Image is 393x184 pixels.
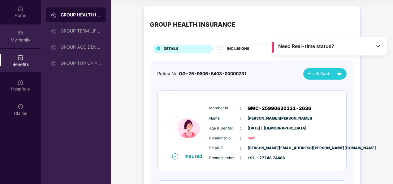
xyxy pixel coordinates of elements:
img: svg+xml;base64,PHN2ZyB3aWR0aD0iMjAiIGhlaWdodD0iMjAiIHZpZXdCb3g9IjAgMCAyMCAyMCIgZmlsbD0ibm9uZSIgeG... [51,60,57,67]
span: [PERSON_NAME][EMAIL_ADDRESS][PERSON_NAME][DOMAIN_NAME] [248,145,279,151]
span: DETAILS [164,46,179,52]
span: Self [248,135,279,141]
span: [DATE] | [DEMOGRAPHIC_DATA] [248,125,279,131]
img: svg+xml;base64,PHN2ZyB3aWR0aD0iMjAiIGhlaWdodD0iMjAiIHZpZXdCb3g9IjAgMCAyMCAyMCIgZmlsbD0ibm9uZSIgeG... [51,44,57,50]
span: : [240,145,241,151]
span: Relationship [209,135,240,141]
span: : [240,105,241,112]
span: +91 - 77748 74486 [248,155,279,161]
img: svg+xml;base64,PHN2ZyB3aWR0aD0iMjAiIGhlaWdodD0iMjAiIHZpZXdCb3g9IjAgMCAyMCAyMCIgZmlsbD0ibm9uZSIgeG... [51,12,57,18]
span: GMC-25990630231-2636 [248,105,311,112]
img: svg+xml;base64,PHN2ZyB3aWR0aD0iMjAiIGhlaWdodD0iMjAiIHZpZXdCb3g9IjAgMCAyMCAyMCIgZmlsbD0ibm9uZSIgeG... [17,30,24,36]
div: GROUP TOP UP POLICY [61,61,101,66]
span: Age & Gender [209,125,240,131]
img: svg+xml;base64,PHN2ZyB4bWxucz0iaHR0cDovL3d3dy53My5vcmcvMjAwMC9zdmciIHdpZHRoPSIxNiIgaGVpZ2h0PSIxNi... [172,153,178,160]
span: [PERSON_NAME]i[PERSON_NAME]l [248,116,279,121]
span: Phone number [209,155,240,161]
div: Policy No: [157,70,247,77]
img: svg+xml;base64,PHN2ZyBpZD0iSG9tZSIgeG1sbnM9Imh0dHA6Ly93d3cudzMub3JnLzIwMDAvc3ZnIiB3aWR0aD0iMjAiIG... [17,6,24,12]
img: svg+xml;base64,PHN2ZyBpZD0iQ2xhaW0iIHhtbG5zPSJodHRwOi8vd3d3LnczLm9yZy8yMDAwL3N2ZyIgd2lkdGg9IjIwIi... [17,103,24,110]
span: Health Card [308,71,329,77]
span: INCLUSIONS [227,46,249,52]
div: GROUP TERM LIFE INSURANCE [61,28,101,33]
div: GROUP HEALTH INSURANCE [61,12,101,18]
img: svg+xml;base64,PHN2ZyBpZD0iSG9zcGl0YWxzIiB4bWxucz0iaHR0cDovL3d3dy53My5vcmcvMjAwMC9zdmciIHdpZHRoPS... [17,79,24,85]
span: Need Real-time status? [278,43,334,50]
span: Name [209,116,240,121]
span: OG-25-9906-8403-00000231 [179,71,247,76]
span: : [240,115,241,122]
div: GROUP ACCIDENTAL INSURANCE [61,45,101,50]
div: GROUP HEALTH INSURANCE [150,20,235,29]
img: svg+xml;base64,PHN2ZyB4bWxucz0iaHR0cDovL3d3dy53My5vcmcvMjAwMC9zdmciIHZpZXdCb3g9IjAgMCAyNCAyNCIgd2... [334,68,345,79]
img: svg+xml;base64,PHN2ZyBpZD0iQmVuZWZpdHMiIHhtbG5zPSJodHRwOi8vd3d3LnczLm9yZy8yMDAwL3N2ZyIgd2lkdGg9Ij... [17,55,24,61]
span: Email ID [209,145,240,151]
img: svg+xml;base64,PHN2ZyB3aWR0aD0iMjAiIGhlaWdodD0iMjAiIHZpZXdCb3g9IjAgMCAyMCAyMCIgZmlsbD0ibm9uZSIgeG... [51,28,57,34]
span: : [240,135,241,142]
div: Insured [184,153,206,159]
button: Health Card [303,68,347,80]
span: Member Id [209,105,240,111]
span: : [240,125,241,132]
span: : [240,155,241,161]
img: icon [171,102,208,153]
img: Toggle Icon [375,43,381,49]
